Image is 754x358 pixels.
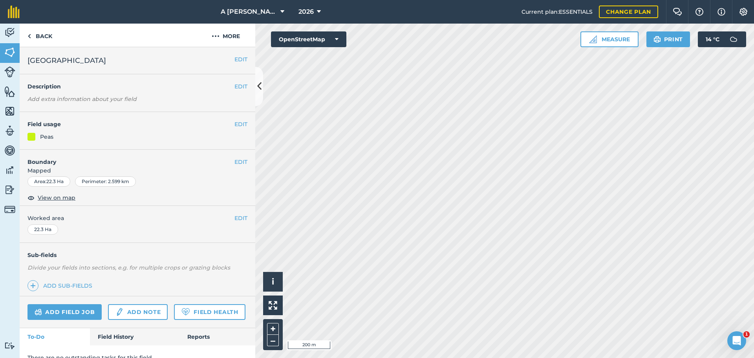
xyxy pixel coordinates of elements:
[75,176,136,187] div: Perimeter : 2.599 km
[599,6,658,18] a: Change plan
[27,193,75,202] button: View on map
[20,251,255,259] h4: Sub-fields
[179,328,255,345] a: Reports
[589,35,597,43] img: Ruler icon
[212,31,220,41] img: svg+xml;base64,PHN2ZyB4bWxucz0iaHR0cDovL3d3dy53My5vcmcvMjAwMC9zdmciIHdpZHRoPSIyMCIgaGVpZ2h0PSIyNC...
[27,193,35,202] img: svg+xml;base64,PHN2ZyB4bWxucz0iaHR0cDovL3d3dy53My5vcmcvMjAwMC9zdmciIHdpZHRoPSIxOCIgaGVpZ2h0PSIyNC...
[653,35,661,44] img: svg+xml;base64,PHN2ZyB4bWxucz0iaHR0cDovL3d3dy53My5vcmcvMjAwMC9zdmciIHdpZHRoPSIxOSIgaGVpZ2h0PSIyNC...
[4,105,15,117] img: svg+xml;base64,PHN2ZyB4bWxucz0iaHR0cDovL3d3dy53My5vcmcvMjAwMC9zdmciIHdpZHRoPSI1NiIgaGVpZ2h0PSI2MC...
[27,280,95,291] a: Add sub-fields
[717,7,725,17] img: svg+xml;base64,PHN2ZyB4bWxucz0iaHR0cDovL3d3dy53My5vcmcvMjAwMC9zdmciIHdpZHRoPSIxNyIgaGVpZ2h0PSIxNy...
[27,214,247,222] span: Worked area
[267,323,279,335] button: +
[271,31,346,47] button: OpenStreetMap
[234,55,247,64] button: EDIT
[4,86,15,97] img: svg+xml;base64,PHN2ZyB4bWxucz0iaHR0cDovL3d3dy53My5vcmcvMjAwMC9zdmciIHdpZHRoPSI1NiIgaGVpZ2h0PSI2MC...
[27,95,137,103] em: Add extra information about your field
[234,158,247,166] button: EDIT
[20,150,234,166] h4: Boundary
[4,204,15,215] img: svg+xml;base64,PD94bWwgdmVyc2lvbj0iMS4wIiBlbmNvZGluZz0idXRmLTgiPz4KPCEtLSBHZW5lcmF0b3I6IEFkb2JlIE...
[234,82,247,91] button: EDIT
[272,277,274,286] span: i
[263,272,283,292] button: i
[20,24,60,47] a: Back
[174,304,245,320] a: Field Health
[27,55,106,66] span: [GEOGRAPHIC_DATA]
[522,7,593,16] span: Current plan : ESSENTIALS
[698,31,746,47] button: 14 °C
[726,31,741,47] img: svg+xml;base64,PD94bWwgdmVyc2lvbj0iMS4wIiBlbmNvZGluZz0idXRmLTgiPz4KPCEtLSBHZW5lcmF0b3I6IEFkb2JlIE...
[115,307,124,317] img: svg+xml;base64,PD94bWwgdmVyc2lvbj0iMS4wIiBlbmNvZGluZz0idXRmLTgiPz4KPCEtLSBHZW5lcmF0b3I6IEFkb2JlIE...
[27,176,70,187] div: Area : 22.3 Ha
[40,132,53,141] div: Peas
[695,8,704,16] img: A question mark icon
[38,193,75,202] span: View on map
[27,82,247,91] h4: Description
[90,328,179,345] a: Field History
[4,184,15,196] img: svg+xml;base64,PD94bWwgdmVyc2lvbj0iMS4wIiBlbmNvZGluZz0idXRmLTgiPz4KPCEtLSBHZW5lcmF0b3I6IEFkb2JlIE...
[4,125,15,137] img: svg+xml;base64,PD94bWwgdmVyc2lvbj0iMS4wIiBlbmNvZGluZz0idXRmLTgiPz4KPCEtLSBHZW5lcmF0b3I6IEFkb2JlIE...
[20,328,90,345] a: To-Do
[35,307,42,317] img: svg+xml;base64,PD94bWwgdmVyc2lvbj0iMS4wIiBlbmNvZGluZz0idXRmLTgiPz4KPCEtLSBHZW5lcmF0b3I6IEFkb2JlIE...
[234,120,247,129] button: EDIT
[27,304,102,320] a: Add field job
[4,66,15,77] img: svg+xml;base64,PD94bWwgdmVyc2lvbj0iMS4wIiBlbmNvZGluZz0idXRmLTgiPz4KPCEtLSBHZW5lcmF0b3I6IEFkb2JlIE...
[706,31,719,47] span: 14 ° C
[221,7,277,17] span: A [PERSON_NAME] & Partners
[27,120,234,129] h4: Field usage
[269,301,277,310] img: Four arrows, one pointing top left, one top right, one bottom right and the last bottom left
[4,342,15,349] img: svg+xml;base64,PD94bWwgdmVyc2lvbj0iMS4wIiBlbmNvZGluZz0idXRmLTgiPz4KPCEtLSBHZW5lcmF0b3I6IEFkb2JlIE...
[196,24,255,47] button: More
[4,145,15,156] img: svg+xml;base64,PD94bWwgdmVyc2lvbj0iMS4wIiBlbmNvZGluZz0idXRmLTgiPz4KPCEtLSBHZW5lcmF0b3I6IEFkb2JlIE...
[743,331,750,338] span: 1
[27,224,58,235] div: 22.3 Ha
[8,6,20,18] img: fieldmargin Logo
[108,304,168,320] a: Add note
[20,166,255,175] span: Mapped
[27,31,31,41] img: svg+xml;base64,PHN2ZyB4bWxucz0iaHR0cDovL3d3dy53My5vcmcvMjAwMC9zdmciIHdpZHRoPSI5IiBoZWlnaHQ9IjI0Ii...
[646,31,690,47] button: Print
[673,8,682,16] img: Two speech bubbles overlapping with the left bubble in the forefront
[30,281,36,290] img: svg+xml;base64,PHN2ZyB4bWxucz0iaHR0cDovL3d3dy53My5vcmcvMjAwMC9zdmciIHdpZHRoPSIxNCIgaGVpZ2h0PSIyNC...
[727,331,746,350] iframe: Intercom live chat
[580,31,639,47] button: Measure
[739,8,748,16] img: A cog icon
[4,164,15,176] img: svg+xml;base64,PD94bWwgdmVyc2lvbj0iMS4wIiBlbmNvZGluZz0idXRmLTgiPz4KPCEtLSBHZW5lcmF0b3I6IEFkb2JlIE...
[234,214,247,222] button: EDIT
[27,264,230,271] em: Divide your fields into sections, e.g. for multiple crops or grazing blocks
[267,335,279,346] button: –
[298,7,314,17] span: 2026
[4,46,15,58] img: svg+xml;base64,PHN2ZyB4bWxucz0iaHR0cDovL3d3dy53My5vcmcvMjAwMC9zdmciIHdpZHRoPSI1NiIgaGVpZ2h0PSI2MC...
[4,27,15,39] img: svg+xml;base64,PD94bWwgdmVyc2lvbj0iMS4wIiBlbmNvZGluZz0idXRmLTgiPz4KPCEtLSBHZW5lcmF0b3I6IEFkb2JlIE...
